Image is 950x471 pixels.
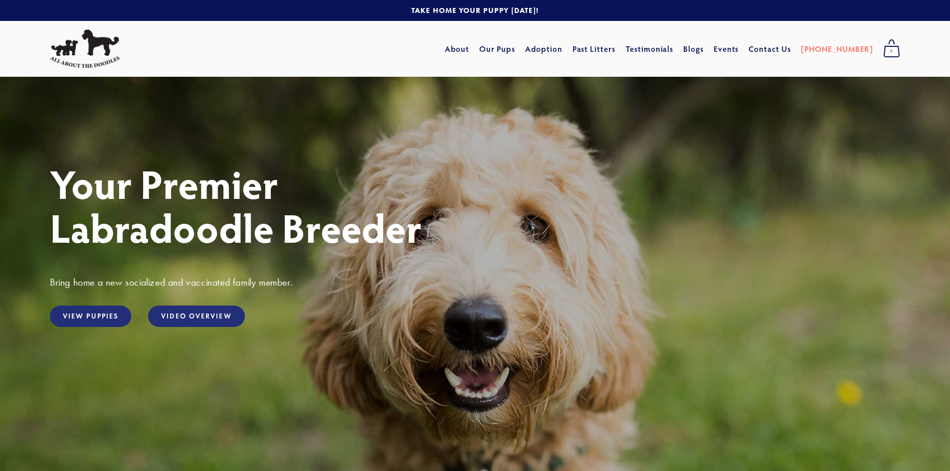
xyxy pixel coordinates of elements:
h3: Bring home a new socialized and vaccinated family member. [50,276,900,289]
a: Events [714,40,739,58]
img: All About The Doodles [50,29,120,68]
a: Past Litters [572,43,616,54]
a: Testimonials [625,40,674,58]
a: Our Pups [479,40,516,58]
a: 0 items in cart [878,36,905,61]
h1: Your Premier Labradoodle Breeder [50,161,900,249]
a: Video Overview [148,306,244,327]
a: Blogs [683,40,704,58]
a: About [445,40,469,58]
a: Contact Us [749,40,791,58]
a: View Puppies [50,306,131,327]
a: Adoption [525,40,563,58]
span: 0 [883,45,900,58]
a: [PHONE_NUMBER] [801,40,873,58]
